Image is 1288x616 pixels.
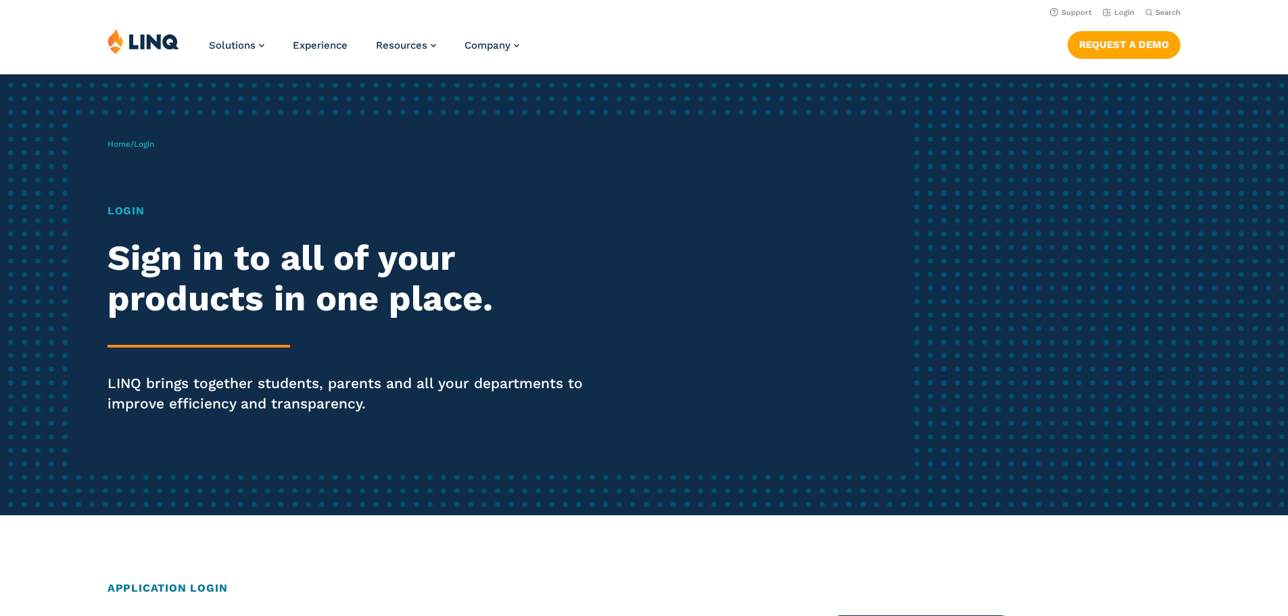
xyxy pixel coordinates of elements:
[108,238,604,319] h2: Sign in to all of your products in one place.
[376,39,427,51] span: Resources
[1103,8,1135,17] a: Login
[108,28,179,54] img: LINQ | K‑12 Software
[376,39,436,51] a: Resources
[108,139,154,149] span: /
[1145,7,1180,18] button: Open Search Bar
[293,39,348,51] a: Experience
[108,580,1180,596] h2: Application Login
[1068,31,1180,58] a: Request a Demo
[1155,8,1180,17] span: Search
[464,39,510,51] span: Company
[1050,8,1092,17] a: Support
[134,139,154,149] span: Login
[209,39,264,51] a: Solutions
[108,373,604,414] p: LINQ brings together students, parents and all your departments to improve efficiency and transpa...
[209,39,256,51] span: Solutions
[1068,28,1180,58] nav: Button Navigation
[209,28,519,73] nav: Primary Navigation
[108,139,130,149] a: Home
[108,203,604,219] h1: Login
[464,39,519,51] a: Company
